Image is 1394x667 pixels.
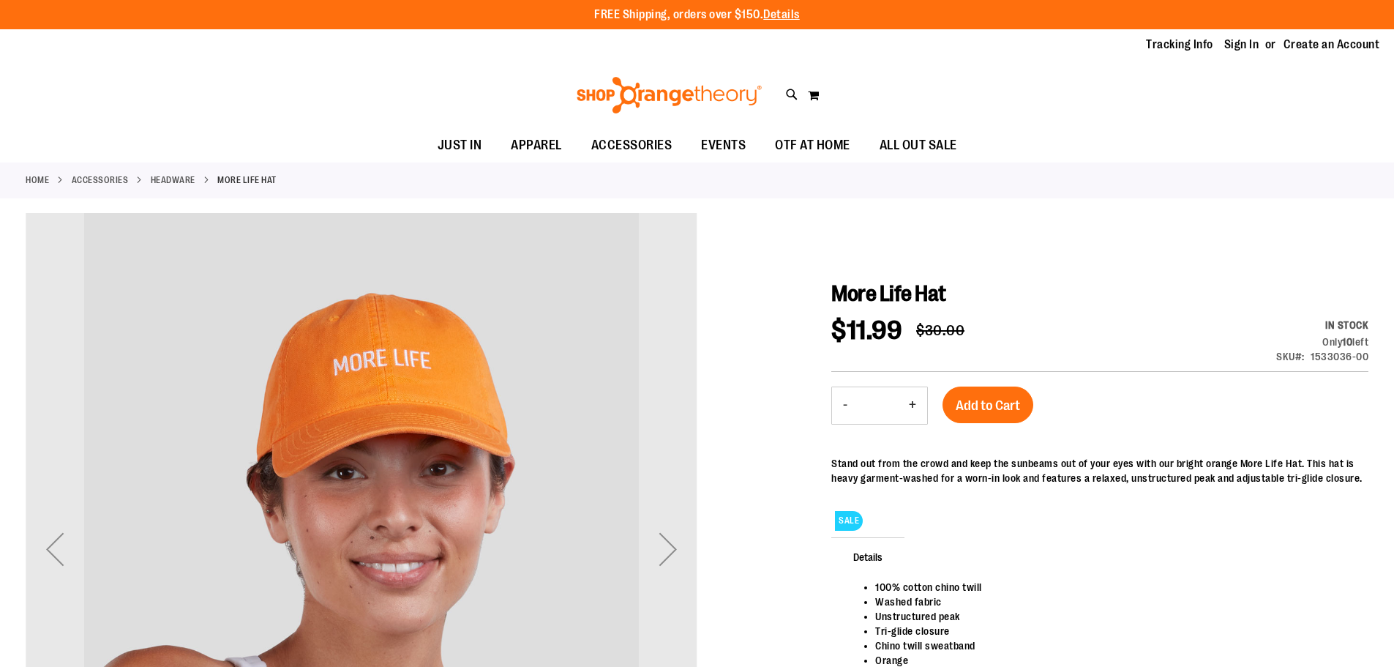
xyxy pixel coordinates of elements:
p: FREE Shipping, orders over $150. [594,7,800,23]
li: Unstructured peak [875,609,1354,624]
span: ACCESSORIES [591,129,672,162]
a: Sign In [1224,37,1259,53]
span: Details [831,537,904,575]
button: Decrease product quantity [832,387,858,424]
img: Shop Orangetheory [574,77,764,113]
span: Add to Cart [956,398,1020,414]
strong: 10 [1342,336,1352,348]
span: OTF AT HOME [775,129,850,162]
span: In stock [1325,319,1368,331]
div: Only 10 left [1276,335,1368,349]
div: 1533036-00 [1311,349,1368,364]
li: Washed fabric [875,595,1354,609]
li: Chino twill sweatband [875,638,1354,653]
a: Home [26,174,49,187]
button: Increase product quantity [898,387,927,424]
a: ACCESSORIES [72,174,129,187]
li: Tri-glide closure [875,624,1354,638]
a: Details [763,8,800,21]
span: More Life Hat [831,281,946,306]
span: $11.99 [831,316,902,346]
strong: SKU [1276,351,1305,362]
span: $30.00 [916,322,964,339]
span: APPAREL [511,129,562,162]
span: SALE [835,511,863,531]
li: 100% cotton chino twill [875,580,1354,595]
button: Add to Cart [943,387,1033,423]
span: JUST IN [438,129,482,162]
div: Availability [1276,318,1368,332]
a: Headware [151,174,195,187]
span: EVENTS [701,129,746,162]
a: Tracking Info [1146,37,1213,53]
span: ALL OUT SALE [880,129,957,162]
a: Create an Account [1284,37,1380,53]
strong: More Life Hat [217,174,277,187]
div: Stand out from the crowd and keep the sunbeams out of your eyes with our bright orange More Life ... [831,456,1368,485]
input: Product quantity [858,388,898,423]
